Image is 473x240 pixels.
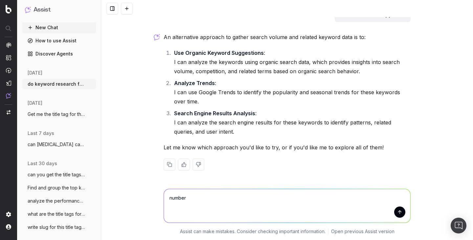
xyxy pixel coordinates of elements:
[164,33,411,42] p: An alternative approach to gather search volume and related keyword data is to:
[6,68,11,73] img: Activation
[154,34,160,40] img: Botify assist logo
[28,81,85,87] span: do keyword research for this: nest therm
[25,5,93,14] button: Assist
[22,196,96,206] button: analyze the performance of our page on s
[28,111,85,118] span: Get me the title tag for the Arcadia ove
[25,7,31,13] img: Assist
[22,169,96,180] button: can you get the title tags for all pages
[7,110,11,115] img: Switch project
[28,211,85,217] span: what are the title tags for pages dealin
[6,224,11,229] img: My account
[34,5,51,14] h1: Assist
[180,228,326,235] p: Assist can make mistakes. Consider checking important information.
[164,143,411,152] p: Let me know which approach you'd like to try, or if you'd like me to explore all of them!
[28,185,85,191] span: Find and group the top keywords for [PERSON_NAME]
[174,110,255,117] strong: Search Engine Results Analysis
[172,109,411,136] li: : I can analyze the search engine results for these keywords to identify patterns, related querie...
[22,222,96,232] button: write slug for this title tag: Starwood
[451,218,466,233] div: Open Intercom Messenger
[28,141,85,148] span: can [MEDICAL_DATA] cause [MEDICAL_DATA] 64 [MEDICAL_DATA] cl
[22,22,96,33] button: New Chat
[331,228,394,235] a: Open previous Assist version
[174,80,215,86] strong: Analyze Trends
[28,130,54,137] span: last 7 days
[22,209,96,219] button: what are the title tags for pages dealin
[6,55,11,60] img: Intelligence
[22,109,96,120] button: Get me the title tag for the Arcadia ove
[28,160,57,167] span: last 30 days
[22,49,96,59] a: Discover Agents
[164,189,410,223] textarea: number
[22,139,96,150] button: can [MEDICAL_DATA] cause [MEDICAL_DATA] 64 [MEDICAL_DATA] cl
[28,100,42,106] span: [DATE]
[174,50,264,56] strong: Use Organic Keyword Suggestions
[6,93,11,98] img: Assist
[28,171,85,178] span: can you get the title tags for all pages
[172,48,411,76] li: : I can analyze the keywords using organic search data, which provides insights into search volum...
[22,79,96,89] button: do keyword research for this: nest therm
[22,183,96,193] button: Find and group the top keywords for [PERSON_NAME]
[6,80,11,86] img: Studio
[28,224,85,230] span: write slug for this title tag: Starwood
[22,35,96,46] a: How to use Assist
[6,5,11,13] img: Botify logo
[172,78,411,106] li: : I can use Google Trends to identify the popularity and seasonal trends for these keywords over ...
[28,70,42,76] span: [DATE]
[6,212,11,217] img: Setting
[6,42,11,48] img: Analytics
[28,198,85,204] span: analyze the performance of our page on s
